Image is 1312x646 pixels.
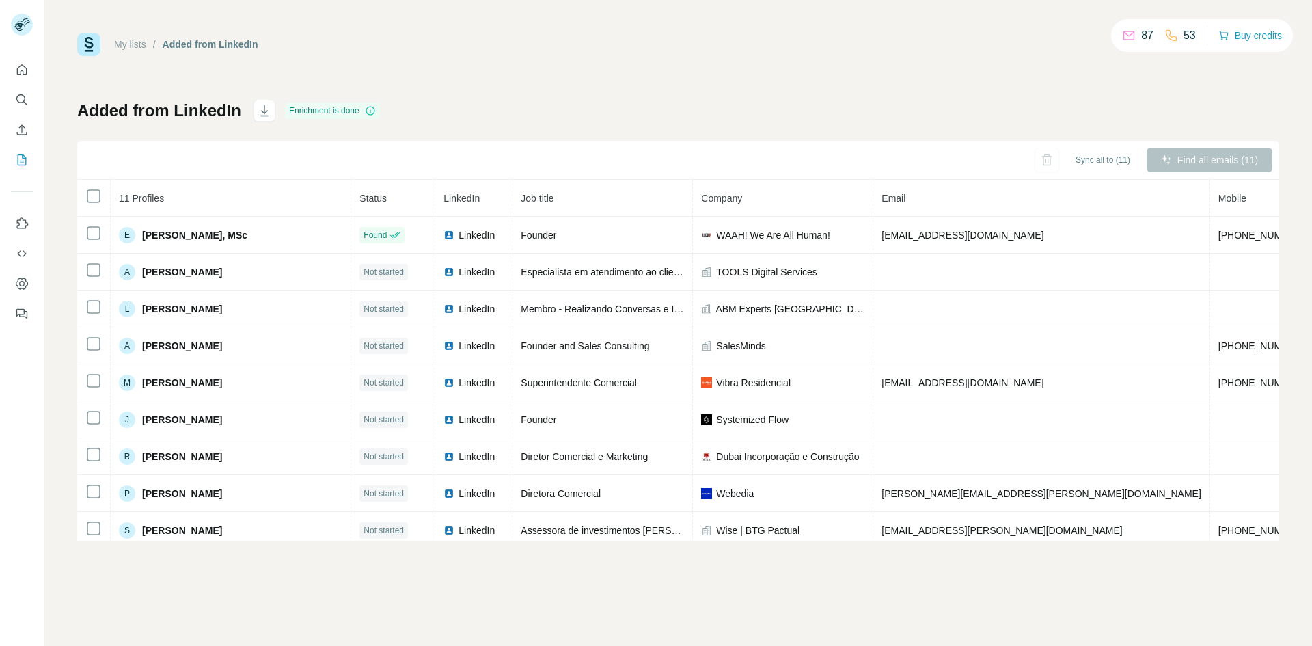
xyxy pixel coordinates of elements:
span: Especialista em atendimento ao cliente | Customer Experience - CX [521,267,808,278]
span: Webedia [716,487,754,500]
span: [PERSON_NAME][EMAIL_ADDRESS][PERSON_NAME][DOMAIN_NAME] [881,488,1201,499]
img: company-logo [701,488,712,499]
img: LinkedIn logo [443,525,454,536]
div: R [119,448,135,465]
div: A [119,338,135,354]
span: Not started [364,303,404,315]
span: [PHONE_NUMBER] [1218,377,1304,388]
span: Not started [364,266,404,278]
img: company-logo [701,414,712,425]
div: P [119,485,135,502]
div: A [119,264,135,280]
span: LinkedIn [443,193,480,204]
span: Company [701,193,742,204]
button: Use Surfe API [11,241,33,266]
div: L [119,301,135,317]
span: Job title [521,193,553,204]
span: ABM Experts [GEOGRAPHIC_DATA] [715,302,864,316]
span: Email [881,193,905,204]
div: Enrichment is done [285,103,380,119]
div: J [119,412,135,428]
img: LinkedIn logo [443,267,454,278]
img: LinkedIn logo [443,340,454,351]
img: LinkedIn logo [443,304,454,314]
span: LinkedIn [459,228,495,242]
div: E [119,227,135,243]
span: [PERSON_NAME], MSc [142,228,247,242]
button: Quick start [11,57,33,82]
span: LinkedIn [459,339,495,353]
img: LinkedIn logo [443,377,454,388]
img: LinkedIn logo [443,451,454,462]
span: Diretor Comercial e Marketing [521,451,648,462]
img: Surfe Logo [77,33,100,56]
button: Use Surfe on LinkedIn [11,211,33,236]
span: [PERSON_NAME] [142,450,222,463]
button: Feedback [11,301,33,326]
span: Sync all to (11) [1076,154,1130,166]
span: Superintendente Comercial [521,377,637,388]
span: [PERSON_NAME] [142,265,222,279]
span: [PHONE_NUMBER] [1218,340,1304,351]
span: [PERSON_NAME] [142,413,222,427]
span: TOOLS Digital Services [716,265,817,279]
span: [PERSON_NAME] [142,376,222,390]
span: 11 Profiles [119,193,164,204]
span: Not started [364,377,404,389]
span: [PERSON_NAME] [142,302,222,316]
button: Sync all to (11) [1066,150,1140,170]
span: Not started [364,450,404,463]
span: [PERSON_NAME] [142,487,222,500]
span: Wise | BTG Pactual [716,524,799,537]
span: Found [364,229,387,241]
button: My lists [11,148,33,172]
span: LinkedIn [459,265,495,279]
li: / [153,38,156,51]
div: Added from LinkedIn [163,38,258,51]
span: Vibra Residencial [716,376,791,390]
span: Not started [364,340,404,352]
span: Diretora Comercial [521,488,601,499]
button: Dashboard [11,271,33,296]
span: LinkedIn [459,413,495,427]
span: Systemized Flow [716,413,789,427]
img: LinkedIn logo [443,230,454,241]
span: Membro - Realizando Conversas e Iniciativas [521,304,713,314]
span: Not started [364,524,404,537]
p: 87 [1141,27,1153,44]
img: company-logo [701,377,712,388]
span: LinkedIn [459,376,495,390]
span: [PHONE_NUMBER] [1218,230,1304,241]
button: Search [11,88,33,112]
h1: Added from LinkedIn [77,100,241,122]
span: Mobile [1218,193,1246,204]
button: Buy credits [1218,26,1282,45]
span: WAAH! We Are All Human! [716,228,830,242]
span: LinkedIn [459,524,495,537]
button: Enrich CSV [11,118,33,142]
span: LinkedIn [459,450,495,463]
img: LinkedIn logo [443,414,454,425]
span: Status [359,193,387,204]
span: SalesMinds [716,339,765,353]
span: LinkedIn [459,487,495,500]
span: Founder [521,414,556,425]
span: Assessora de investimentos [PERSON_NAME] Contratada BTG Pactual [521,525,828,536]
img: company-logo [701,230,712,241]
img: LinkedIn logo [443,488,454,499]
span: Founder [521,230,556,241]
span: [EMAIL_ADDRESS][DOMAIN_NAME] [881,377,1043,388]
a: My lists [114,39,146,50]
span: Not started [364,487,404,500]
p: 53 [1184,27,1196,44]
span: Dubai Incorporação e Construção [716,450,859,463]
span: [PERSON_NAME] [142,524,222,537]
span: Not started [364,414,404,426]
div: S [119,522,135,539]
span: Founder and Sales Consulting [521,340,649,351]
img: company-logo [701,451,712,462]
span: [PERSON_NAME] [142,339,222,353]
span: [EMAIL_ADDRESS][PERSON_NAME][DOMAIN_NAME] [881,525,1122,536]
span: [EMAIL_ADDRESS][DOMAIN_NAME] [881,230,1043,241]
span: [PHONE_NUMBER] [1218,525,1304,536]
